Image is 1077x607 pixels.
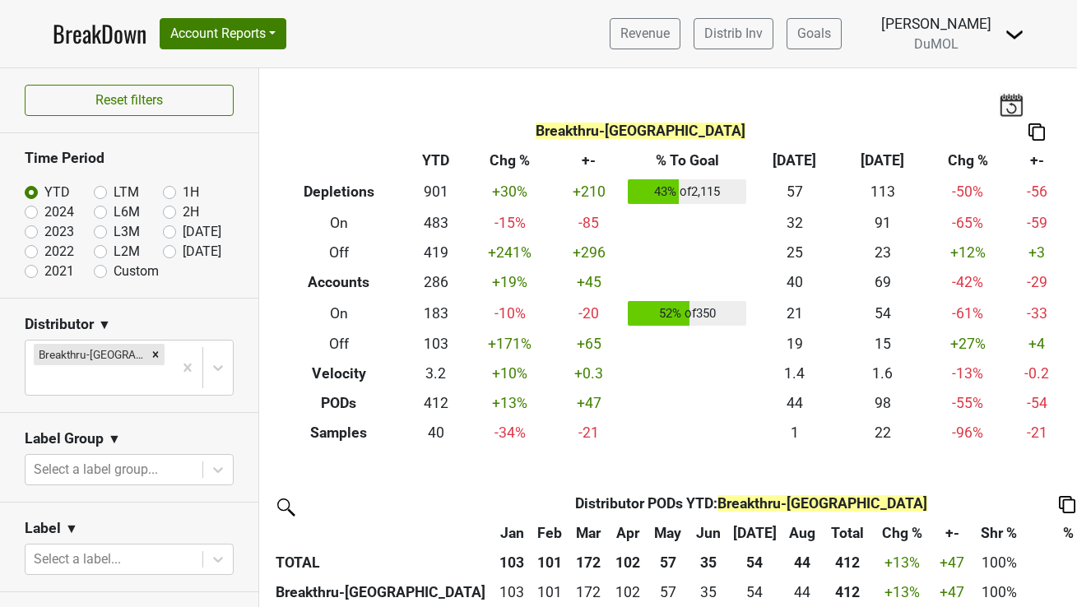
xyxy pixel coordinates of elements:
[689,518,727,548] th: Jun: activate to sort column ascending
[554,297,624,330] td: -20
[25,150,234,167] h3: Time Period
[838,146,926,176] th: [DATE]
[554,418,624,447] td: -21
[272,518,494,548] th: &nbsp;: activate to sort column ascending
[926,208,1009,238] td: -65 %
[609,577,647,607] td: 102
[881,13,991,35] div: [PERSON_NAME]
[647,577,689,607] td: 57
[782,577,823,607] td: 44
[782,548,823,577] th: 44
[494,577,532,607] td: 103
[871,577,932,607] td: +13 %
[838,267,926,297] td: 69
[689,548,727,577] th: 35
[569,548,609,577] th: 172
[827,582,868,603] div: 412
[1028,123,1045,141] img: Copy to clipboard
[926,238,1009,267] td: +12 %
[727,577,782,607] td: 54
[536,123,745,139] span: Breakthru-[GEOGRAPHIC_DATA]
[272,577,494,607] th: Breakthru-[GEOGRAPHIC_DATA]
[466,359,554,389] td: +10 %
[25,520,61,537] h3: Label
[782,518,823,548] th: Aug: activate to sort column ascending
[1009,297,1065,330] td: -33
[727,548,782,577] th: 54
[554,176,624,209] td: +210
[272,548,494,577] th: TOTAL
[272,493,298,519] img: filter
[926,297,1009,330] td: -61 %
[1059,496,1075,513] img: Copy to clipboard
[34,344,146,365] div: Breakthru-[GEOGRAPHIC_DATA]
[531,518,569,548] th: Feb: activate to sort column ascending
[114,222,140,242] label: L3M
[44,222,74,242] label: 2023
[554,388,624,418] td: +47
[114,183,139,202] label: LTM
[838,238,926,267] td: 23
[650,582,685,603] div: 57
[838,359,926,389] td: 1.6
[613,582,643,603] div: 102
[25,430,104,447] h3: Label Group
[750,297,838,330] td: 21
[926,418,1009,447] td: -96 %
[44,242,74,262] label: 2022
[1009,208,1065,238] td: -59
[44,202,74,222] label: 2024
[531,489,971,518] th: Distributor PODs YTD :
[114,202,140,222] label: L6M
[466,418,554,447] td: -34 %
[838,388,926,418] td: 98
[569,577,609,607] td: 172
[940,554,964,571] span: +47
[44,183,70,202] label: YTD
[999,93,1024,116] img: last_updated_date
[694,18,773,49] a: Distrib Inv
[823,548,872,577] th: 412
[554,267,624,297] td: +45
[25,85,234,116] button: Reset filters
[884,554,920,571] span: +13%
[466,208,554,238] td: -15 %
[406,176,466,209] td: 901
[787,18,842,49] a: Goals
[933,518,972,548] th: +-: activate to sort column ascending
[406,359,466,389] td: 3.2
[750,176,838,209] td: 57
[554,238,624,267] td: +296
[98,315,111,335] span: ▼
[937,582,968,603] div: +47
[823,577,872,607] th: 412
[731,582,778,603] div: 54
[972,577,1027,607] td: 100%
[272,176,406,209] th: Depletions
[838,418,926,447] td: 22
[183,222,221,242] label: [DATE]
[727,518,782,548] th: Jul: activate to sort column ascending
[972,548,1027,577] td: 100%
[272,238,406,267] th: Off
[406,297,466,330] td: 183
[531,577,569,607] td: 101
[838,330,926,359] td: 15
[750,418,838,447] td: 1
[750,146,838,176] th: [DATE]
[466,330,554,359] td: +171 %
[926,388,1009,418] td: -55 %
[466,388,554,418] td: +13 %
[750,238,838,267] td: 25
[497,582,527,603] div: 103
[693,582,722,603] div: 35
[914,36,959,52] span: DuMOL
[838,176,926,209] td: 113
[53,16,146,51] a: BreakDown
[823,518,872,548] th: Total: activate to sort column ascending
[689,577,727,607] td: 35
[750,267,838,297] td: 40
[573,582,605,603] div: 172
[871,518,932,548] th: Chg %: activate to sort column ascending
[1009,388,1065,418] td: -54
